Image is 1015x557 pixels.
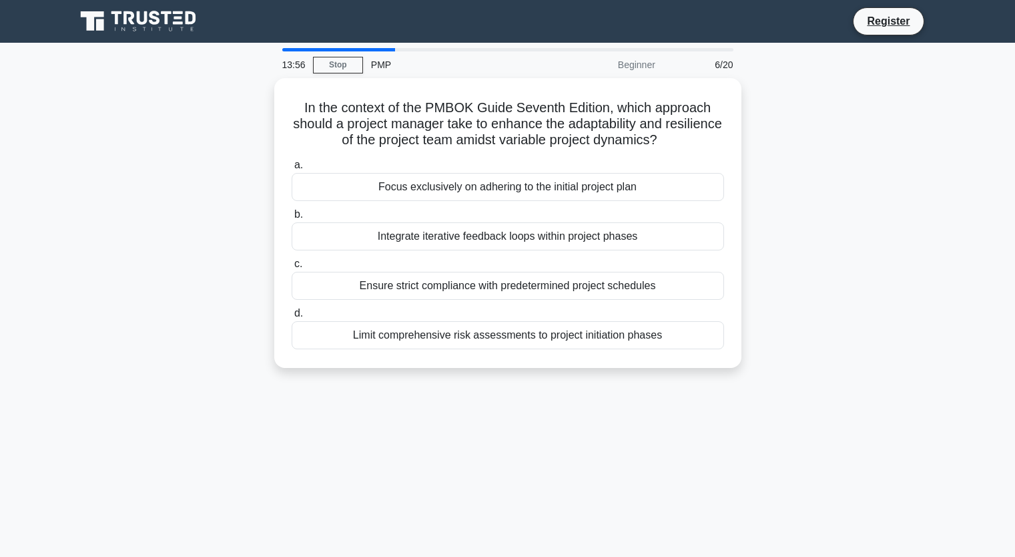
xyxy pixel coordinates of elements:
[292,173,724,201] div: Focus exclusively on adhering to the initial project plan
[290,100,725,149] h5: In the context of the PMBOK Guide Seventh Edition, which approach should a project manager take t...
[313,57,363,73] a: Stop
[294,159,303,170] span: a.
[292,222,724,250] div: Integrate iterative feedback loops within project phases
[363,51,547,78] div: PMP
[274,51,313,78] div: 13:56
[292,272,724,300] div: Ensure strict compliance with predetermined project schedules
[859,13,918,29] a: Register
[547,51,663,78] div: Beginner
[663,51,741,78] div: 6/20
[294,208,303,220] span: b.
[292,321,724,349] div: Limit comprehensive risk assessments to project initiation phases
[294,258,302,269] span: c.
[294,307,303,319] span: d.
